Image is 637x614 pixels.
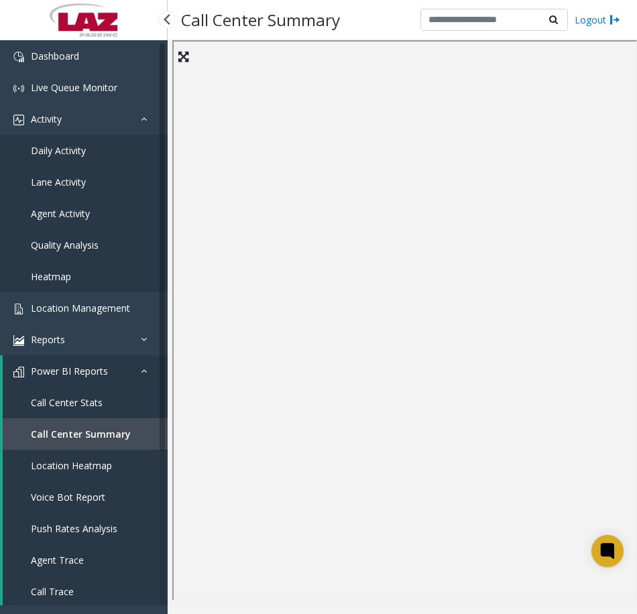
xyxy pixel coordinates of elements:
[13,52,24,62] img: 'icon'
[13,367,24,377] img: 'icon'
[13,335,24,346] img: 'icon'
[575,13,620,27] a: Logout
[3,576,168,607] a: Call Trace
[31,428,131,440] span: Call Center Summary
[31,585,74,598] span: Call Trace
[31,207,90,220] span: Agent Activity
[174,3,347,36] h3: Call Center Summary
[13,304,24,314] img: 'icon'
[31,302,130,314] span: Location Management
[13,83,24,94] img: 'icon'
[610,13,620,27] img: logout
[31,396,103,409] span: Call Center Stats
[31,239,99,251] span: Quality Analysis
[31,365,108,377] span: Power BI Reports
[31,176,86,188] span: Lane Activity
[31,333,65,346] span: Reports
[3,513,168,544] a: Push Rates Analysis
[13,115,24,125] img: 'icon'
[3,387,168,418] a: Call Center Stats
[31,50,79,62] span: Dashboard
[31,522,117,535] span: Push Rates Analysis
[3,481,168,513] a: Voice Bot Report
[31,81,117,94] span: Live Queue Monitor
[3,355,168,387] a: Power BI Reports
[31,554,84,566] span: Agent Trace
[31,113,62,125] span: Activity
[31,491,105,503] span: Voice Bot Report
[3,450,168,481] a: Location Heatmap
[31,459,112,472] span: Location Heatmap
[3,544,168,576] a: Agent Trace
[3,418,168,450] a: Call Center Summary
[31,270,71,283] span: Heatmap
[31,144,86,157] span: Daily Activity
